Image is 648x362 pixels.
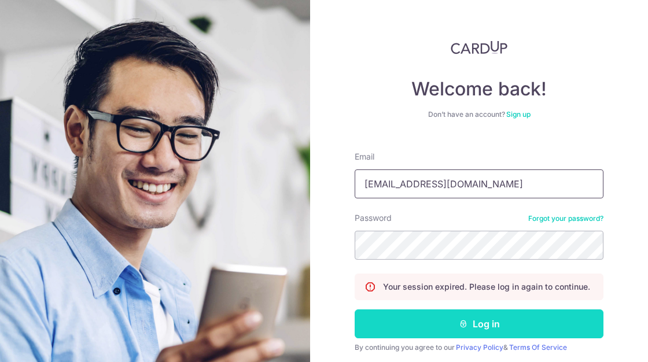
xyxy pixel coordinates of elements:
[456,343,503,352] a: Privacy Policy
[355,212,392,224] label: Password
[528,214,603,223] a: Forgot your password?
[383,281,590,293] p: Your session expired. Please log in again to continue.
[506,110,531,119] a: Sign up
[451,40,507,54] img: CardUp Logo
[355,110,603,119] div: Don’t have an account?
[355,77,603,101] h4: Welcome back!
[355,309,603,338] button: Log in
[355,169,603,198] input: Enter your Email
[509,343,567,352] a: Terms Of Service
[355,343,603,352] div: By continuing you agree to our &
[355,151,374,162] label: Email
